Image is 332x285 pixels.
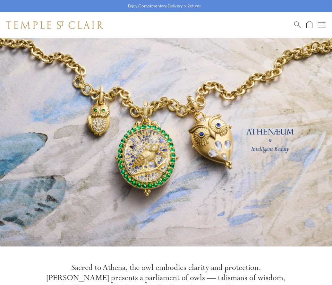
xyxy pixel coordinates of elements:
button: Open navigation [318,21,326,29]
img: Temple St. Clair [6,21,103,29]
a: Open Shopping Bag [306,21,312,29]
a: Search [294,21,301,29]
p: Enjoy Complimentary Delivery & Returns [128,3,201,9]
